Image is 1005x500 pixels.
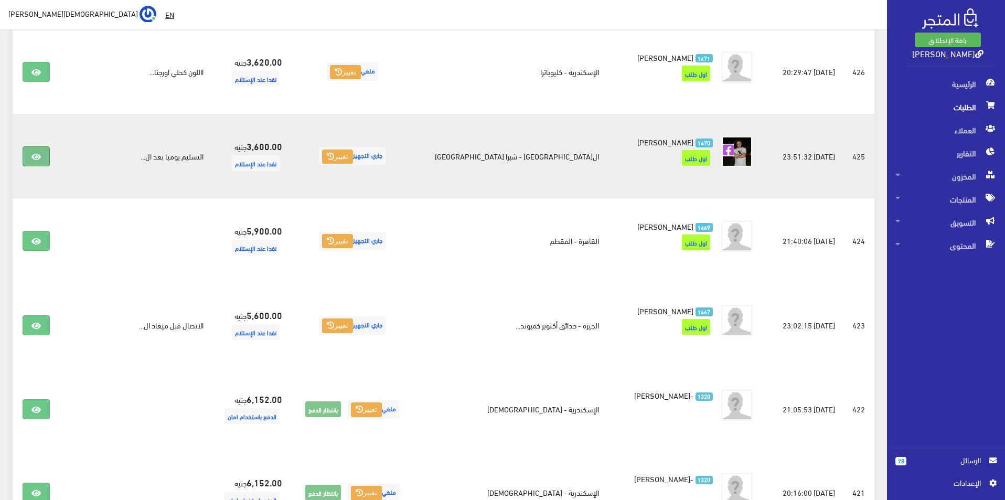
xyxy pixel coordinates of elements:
[682,150,710,166] span: اول طلب
[696,54,713,63] span: 1471
[414,283,607,368] td: الجيزة - حدائق أكتوبر كمبوند...
[247,55,282,68] strong: 3,620.00
[624,220,713,232] a: 1469 [PERSON_NAME]
[8,7,138,20] span: [DEMOGRAPHIC_DATA][PERSON_NAME]
[887,234,1005,257] a: المحتوى
[769,368,843,451] td: [DATE] 21:05:53
[232,240,280,256] span: نقدا عند الإستلام
[887,119,1005,142] a: العملاء
[904,477,980,488] span: اﻹعدادات
[721,136,753,167] img: picture
[637,219,693,233] span: [PERSON_NAME]
[161,5,178,24] a: EN
[414,114,607,198] td: ال[GEOGRAPHIC_DATA] - شبرا [GEOGRAPHIC_DATA]
[637,50,693,65] span: [PERSON_NAME]
[895,95,997,119] span: الطلبات
[232,155,280,171] span: نقدا عند الإستلام
[165,8,174,21] u: EN
[60,283,212,368] td: الاتصال قبل ميعاد ال...
[247,475,282,489] strong: 6,152.00
[843,29,875,114] td: 426
[624,305,713,316] a: 1467 [PERSON_NAME]
[330,65,361,80] button: تغيير
[887,142,1005,165] a: التقارير
[895,188,997,211] span: المنتجات
[915,33,981,47] a: باقة الإنطلاق
[348,400,399,419] span: ملغي
[887,188,1005,211] a: المنتجات
[769,29,843,114] td: [DATE] 20:29:47
[696,476,713,485] span: 1320
[247,392,282,406] strong: 6,152.00
[140,6,156,23] img: ...
[721,51,753,83] img: avatar.png
[327,62,378,81] span: ملغي
[212,283,291,368] td: جنيه
[351,402,382,417] button: تغيير
[319,147,386,165] span: جاري التجهيز
[895,142,997,165] span: التقارير
[624,473,713,484] a: 1320 -[PERSON_NAME]
[721,305,753,336] img: avatar.png
[322,318,353,333] button: تغيير
[224,408,280,424] span: الدفع باستخدام امان
[721,220,753,252] img: avatar.png
[895,457,906,465] span: 78
[60,114,212,198] td: التسليم يوميا بعد ال...
[682,66,710,81] span: اول طلب
[212,198,291,283] td: جنيه
[895,119,997,142] span: العملاء
[721,389,753,421] img: avatar.png
[212,29,291,114] td: جنيه
[212,114,291,198] td: جنيه
[682,319,710,335] span: اول طلب
[843,368,875,451] td: 422
[895,211,997,234] span: التسويق
[247,308,282,322] strong: 5,600.00
[414,198,607,283] td: القاهرة - المقطم
[212,368,291,451] td: جنيه
[319,316,386,335] span: جاري التجهيز
[887,165,1005,188] a: المخزون
[769,283,843,368] td: [DATE] 23:02:15
[895,72,997,95] span: الرئيسية
[634,388,693,402] span: -[PERSON_NAME]
[769,114,843,198] td: [DATE] 23:51:32
[634,471,693,486] span: -[PERSON_NAME]
[696,139,713,147] span: 1470
[887,95,1005,119] a: الطلبات
[922,8,978,29] img: .
[414,29,607,114] td: الإسكندرية - كليوباترا
[305,401,341,417] span: بانتظار الدفع
[769,198,843,283] td: [DATE] 21:40:06
[624,136,713,147] a: 1470 [PERSON_NAME]
[247,139,282,153] strong: 3,600.00
[414,368,607,451] td: الإسكندرية - [DEMOGRAPHIC_DATA]
[637,303,693,318] span: [PERSON_NAME]
[843,283,875,368] td: 423
[624,389,713,401] a: 1320 -[PERSON_NAME]
[322,150,353,164] button: تغيير
[696,392,713,401] span: 1320
[682,235,710,250] span: اول طلب
[232,71,280,87] span: نقدا عند الإستلام
[696,223,713,232] span: 1469
[887,72,1005,95] a: الرئيسية
[624,51,713,63] a: 1471 [PERSON_NAME]
[895,165,997,188] span: المخزون
[322,234,353,249] button: تغيير
[696,307,713,316] span: 1467
[60,29,212,114] td: االلون كحلي اورجنا...
[895,477,997,494] a: اﻹعدادات
[319,232,386,250] span: جاري التجهيز
[843,198,875,283] td: 424
[895,454,997,477] a: 78 الرسائل
[232,324,280,340] span: نقدا عند الإستلام
[915,454,981,466] span: الرسائل
[843,114,875,198] td: 425
[13,428,52,468] iframe: Drift Widget Chat Controller
[895,234,997,257] span: المحتوى
[637,134,693,149] span: [PERSON_NAME]
[8,5,156,22] a: ... [DEMOGRAPHIC_DATA][PERSON_NAME]
[912,46,983,61] a: [PERSON_NAME]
